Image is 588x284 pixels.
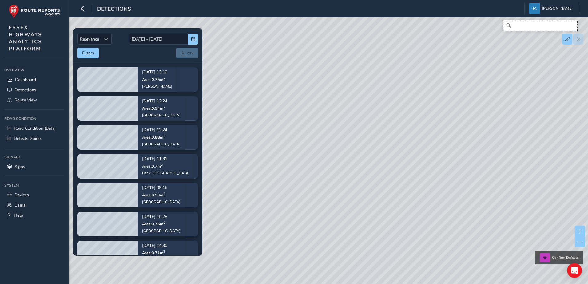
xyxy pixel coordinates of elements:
[78,34,101,44] span: Relevance
[4,210,64,220] a: Help
[142,228,181,233] div: [GEOGRAPHIC_DATA]
[142,221,165,227] span: Area: 0.75 m
[4,114,64,123] div: Road Condition
[4,200,64,210] a: Users
[142,199,181,204] div: [GEOGRAPHIC_DATA]
[142,77,165,82] span: Area: 0.75 m
[163,134,165,138] sup: 2
[163,249,165,254] sup: 2
[142,106,165,111] span: Area: 0.94 m
[163,105,165,109] sup: 2
[529,3,575,14] button: [PERSON_NAME]
[142,186,181,190] p: [DATE] 08:15
[4,152,64,162] div: Signage
[503,20,577,31] input: Search
[163,191,165,196] sup: 2
[142,142,181,147] div: [GEOGRAPHIC_DATA]
[4,65,64,75] div: Overview
[542,3,573,14] span: [PERSON_NAME]
[101,34,111,44] div: Sort by Date
[142,113,181,118] div: [GEOGRAPHIC_DATA]
[14,212,23,218] span: Help
[14,125,56,131] span: Road Condition (Beta)
[4,133,64,144] a: Defects Guide
[142,157,190,161] p: [DATE] 11:31
[142,171,190,176] div: Back [GEOGRAPHIC_DATA]
[14,97,37,103] span: Route View
[142,128,181,132] p: [DATE] 12:24
[14,202,26,208] span: Users
[142,164,163,169] span: Area: 0.7 m
[14,192,29,198] span: Devices
[142,244,181,248] p: [DATE] 14:30
[567,263,582,278] div: Open Intercom Messenger
[161,163,163,167] sup: 2
[4,181,64,190] div: System
[14,164,25,170] span: Signs
[77,48,99,58] button: Filters
[14,136,41,141] span: Defects Guide
[15,77,36,83] span: Dashboard
[142,250,165,255] span: Area: 0.71 m
[176,48,198,58] a: csv
[142,215,181,219] p: [DATE] 15:28
[142,84,172,89] div: [PERSON_NAME]
[4,190,64,200] a: Devices
[97,5,131,14] span: Detections
[4,162,64,172] a: Signs
[4,95,64,105] a: Route View
[529,3,540,14] img: diamond-layout
[163,220,165,225] sup: 2
[4,85,64,95] a: Detections
[9,4,60,18] img: rr logo
[142,135,165,140] span: Area: 0.88 m
[14,87,36,93] span: Detections
[4,123,64,133] a: Road Condition (Beta)
[163,76,165,81] sup: 2
[9,24,42,52] span: ESSEX HIGHWAYS ANALYTICS PLATFORM
[142,99,181,104] p: [DATE] 12:24
[142,192,165,198] span: Area: 0.93 m
[142,70,172,75] p: [DATE] 13:19
[4,75,64,85] a: Dashboard
[552,255,579,260] span: Confirm Defects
